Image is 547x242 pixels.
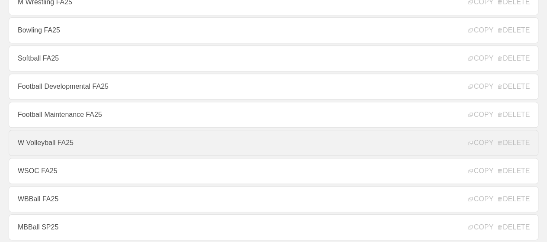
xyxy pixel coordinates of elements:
[468,83,493,90] span: COPY
[391,142,547,242] iframe: Chat Widget
[498,139,530,147] span: DELETE
[9,158,538,184] a: WSOC FA25
[468,111,493,119] span: COPY
[9,130,538,156] a: W Volleyball FA25
[498,83,530,90] span: DELETE
[498,55,530,62] span: DELETE
[468,139,493,147] span: COPY
[9,186,538,212] a: WBBall FA25
[9,214,538,240] a: MBBall SP25
[498,111,530,119] span: DELETE
[9,45,538,71] a: Softball FA25
[468,26,493,34] span: COPY
[9,102,538,128] a: Football Maintenance FA25
[9,74,538,100] a: Football Developmental FA25
[498,26,530,34] span: DELETE
[9,17,538,43] a: Bowling FA25
[468,55,493,62] span: COPY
